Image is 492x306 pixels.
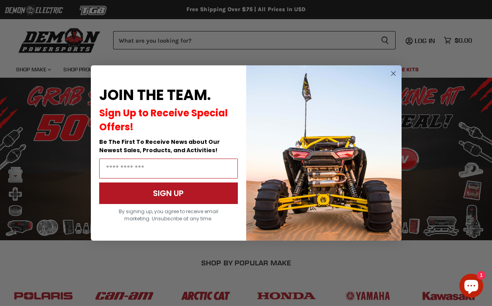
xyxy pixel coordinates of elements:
[457,274,486,300] inbox-online-store-chat: Shopify online store chat
[99,159,238,178] input: Email Address
[99,106,228,133] span: Sign Up to Receive Special Offers!
[246,65,402,241] img: a9095488-b6e7-41ba-879d-588abfab540b.jpeg
[119,208,218,222] span: By signing up, you agree to receive email marketing. Unsubscribe at any time.
[99,138,220,154] span: Be The First To Receive News about Our Newest Sales, Products, and Activities!
[99,182,238,204] button: SIGN UP
[99,85,211,105] span: JOIN THE TEAM.
[388,69,398,78] button: Close dialog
